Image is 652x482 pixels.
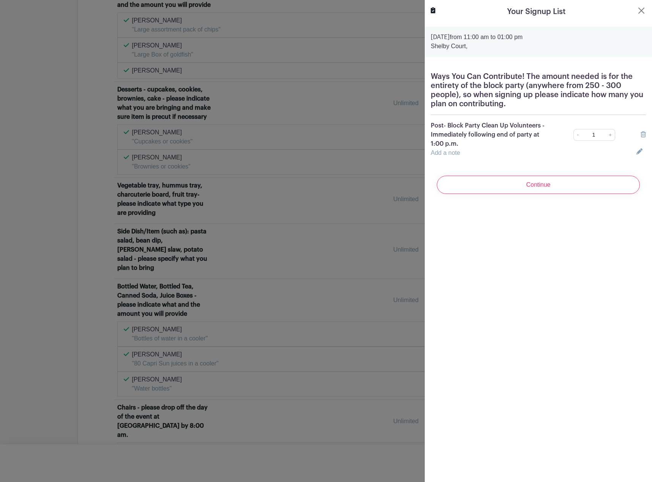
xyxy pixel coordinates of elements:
input: Continue [437,176,640,194]
h5: Ways You Can Contribute! The amount needed is for the entirety of the block party (anywhere from ... [431,72,646,109]
a: Add a note [431,150,460,156]
strong: [DATE] [431,34,450,40]
a: - [573,129,582,141]
a: + [606,129,615,141]
h5: Your Signup List [507,6,565,17]
button: Close [637,6,646,15]
p: Shelby Court, [431,42,646,51]
p: from 11:00 am to 01:00 pm [431,33,646,42]
p: Post- Block Party Clean Up Volunteers - Immediately following end of party at 1:00 p.m. [431,121,553,148]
